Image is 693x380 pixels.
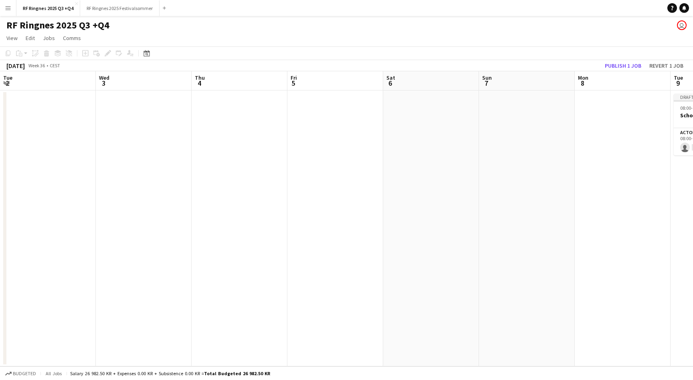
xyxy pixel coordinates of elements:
span: All jobs [44,370,63,376]
a: Edit [22,33,38,43]
span: Jobs [43,34,55,42]
button: Revert 1 job [646,60,687,71]
span: Fri [291,74,297,81]
span: 4 [194,78,205,88]
span: 7 [481,78,492,88]
span: Budgeted [13,371,36,376]
span: 3 [98,78,109,88]
span: 8 [577,78,588,88]
span: Tue [3,74,12,81]
div: [DATE] [6,62,25,70]
span: Mon [578,74,588,81]
span: 6 [385,78,395,88]
span: 5 [289,78,297,88]
a: Comms [60,33,84,43]
span: Total Budgeted 26 982.50 KR [204,370,270,376]
div: Salary 26 982.50 KR + Expenses 0.00 KR + Subsistence 0.00 KR = [70,370,270,376]
app-user-avatar: Mille Berger [677,20,687,30]
span: Thu [195,74,205,81]
span: 2 [2,78,12,88]
button: Publish 1 job [602,60,645,71]
span: Tue [674,74,683,81]
span: Sun [482,74,492,81]
span: View [6,34,18,42]
button: RF Ringnes 2025 Q3 +Q4 [16,0,80,16]
button: RF Ringnes 2025 Festivalsommer [80,0,160,16]
h1: RF Ringnes 2025 Q3 +Q4 [6,19,109,31]
span: Week 36 [26,62,46,68]
span: Comms [63,34,81,42]
a: View [3,33,21,43]
div: CEST [50,62,60,68]
span: Sat [386,74,395,81]
span: Wed [99,74,109,81]
a: Jobs [40,33,58,43]
span: 9 [673,78,683,88]
button: Budgeted [4,369,37,378]
span: Edit [26,34,35,42]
